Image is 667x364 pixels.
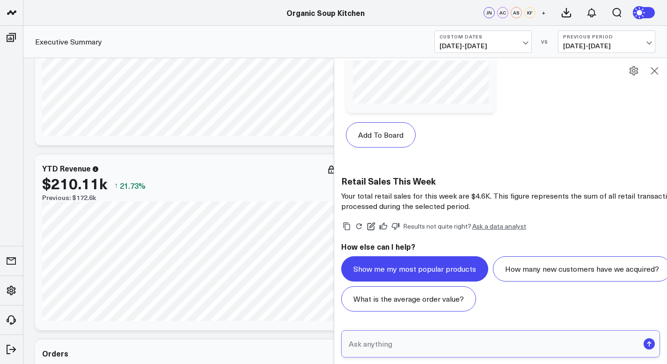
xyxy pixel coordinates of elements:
a: Ask a data analyst [472,223,526,230]
button: Custom Dates[DATE]-[DATE] [434,30,532,53]
a: Organic Soup Kitchen [286,7,365,18]
span: Results not quite right? [403,222,471,230]
span: ↑ [114,179,118,192]
span: [DATE] - [DATE] [440,42,527,50]
b: Custom Dates [440,34,527,39]
button: Add To Board [346,122,416,148]
div: AS [511,7,522,18]
button: Show me my most popular products [341,256,488,282]
div: KF [524,7,535,18]
div: Orders [42,348,68,358]
div: $210.11k [42,175,107,192]
div: YTD Revenue [42,163,91,173]
span: + [542,9,546,16]
button: Previous Period[DATE]-[DATE] [558,30,655,53]
a: Executive Summary [35,37,102,47]
button: Copy [341,221,352,232]
div: VS [536,39,553,45]
div: JN [484,7,495,18]
button: + [538,7,549,18]
b: Previous Period [563,34,650,39]
span: [DATE] - [DATE] [563,42,650,50]
div: AC [497,7,508,18]
button: What is the average order value? [341,286,476,312]
span: 21.73% [120,180,146,191]
input: Ask anything [346,335,639,352]
div: Previous: $172.6k [42,194,337,201]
